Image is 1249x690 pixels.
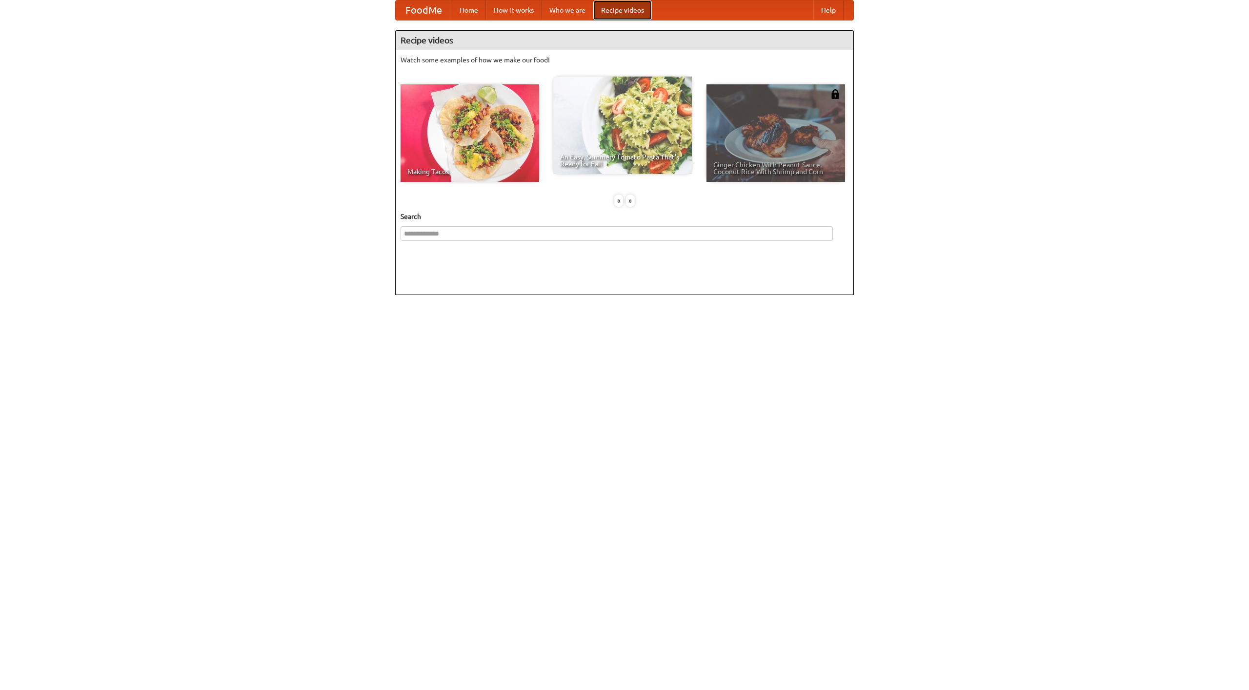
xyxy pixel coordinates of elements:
span: An Easy, Summery Tomato Pasta That's Ready for Fall [560,154,685,167]
h4: Recipe videos [396,31,853,50]
a: Recipe videos [593,0,652,20]
div: » [626,195,635,207]
a: Who we are [542,0,593,20]
img: 483408.png [830,89,840,99]
a: Making Tacos [401,84,539,182]
a: How it works [486,0,542,20]
a: Help [813,0,844,20]
div: « [614,195,623,207]
h5: Search [401,212,848,221]
a: Home [452,0,486,20]
a: FoodMe [396,0,452,20]
span: Making Tacos [407,168,532,175]
a: An Easy, Summery Tomato Pasta That's Ready for Fall [553,77,692,174]
p: Watch some examples of how we make our food! [401,55,848,65]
